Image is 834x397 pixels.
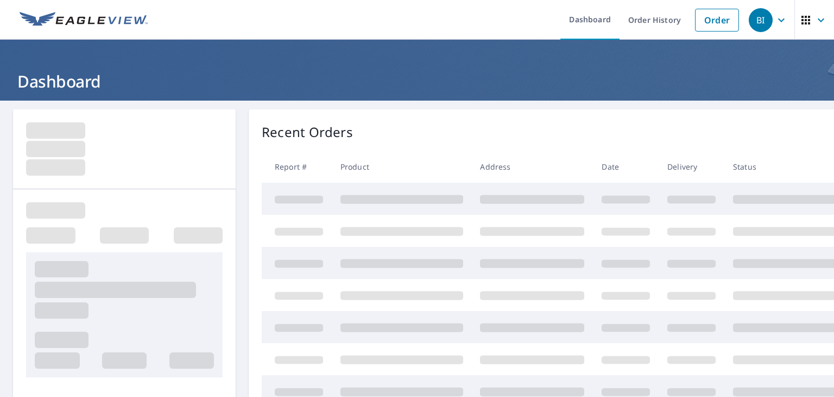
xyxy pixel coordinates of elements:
a: Order [695,9,739,32]
p: Recent Orders [262,122,353,142]
th: Address [471,151,593,183]
div: BI [749,8,773,32]
th: Delivery [659,151,724,183]
th: Report # [262,151,332,183]
img: EV Logo [20,12,148,28]
th: Product [332,151,472,183]
th: Date [593,151,659,183]
h1: Dashboard [13,70,821,92]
